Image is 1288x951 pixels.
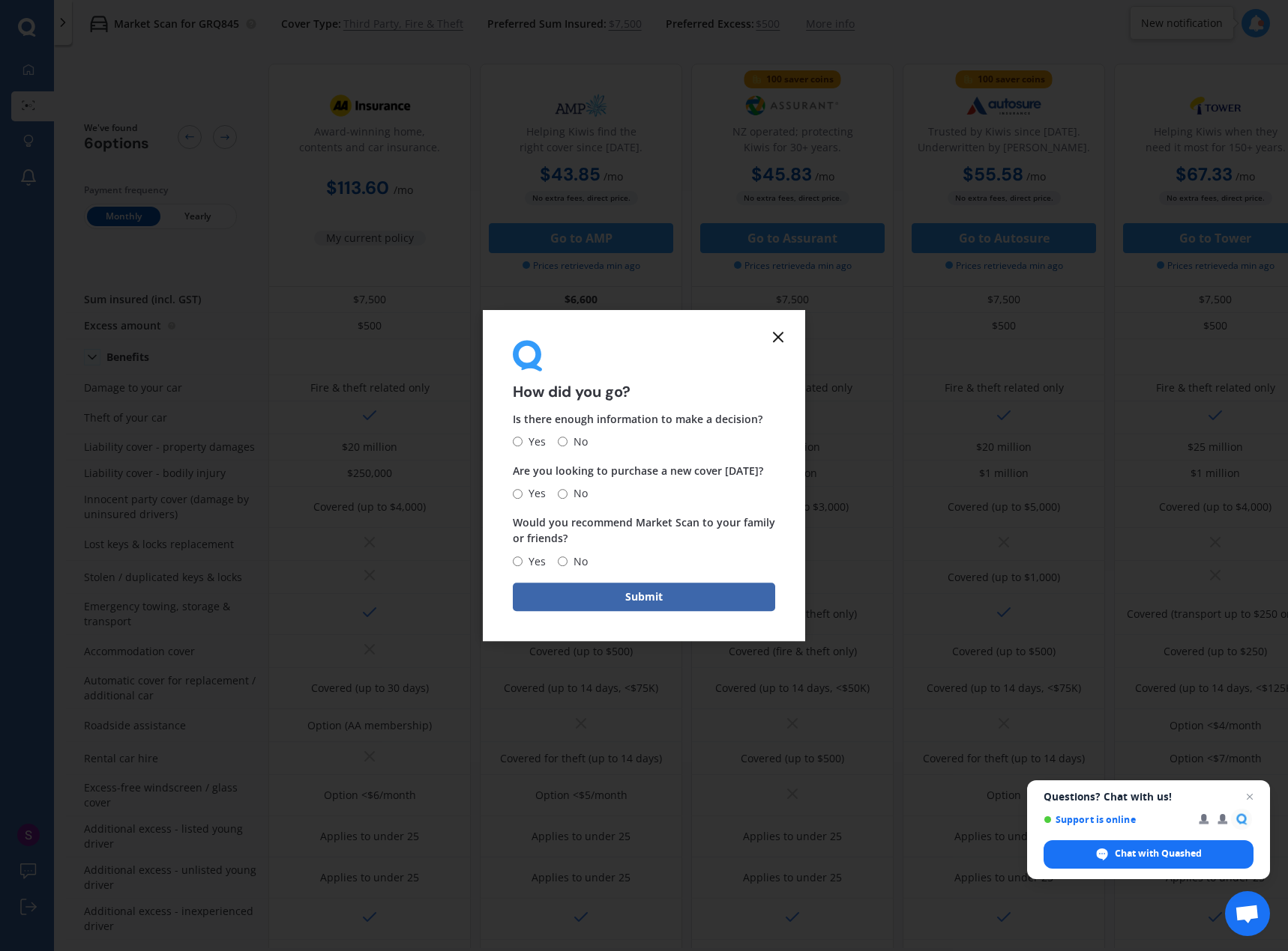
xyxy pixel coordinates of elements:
span: Yes [523,553,546,571]
span: Are you looking to purchase a new cover [DATE]? [513,464,763,478]
input: Yes [513,489,523,499]
span: Chat with Quashed [1044,840,1254,869]
span: Would you recommend Market Scan to your family or friends? [513,516,775,546]
span: No [568,433,588,451]
span: Yes [523,433,546,451]
span: Questions? Chat with us! [1044,791,1254,803]
span: Support is online [1044,814,1188,825]
input: Yes [513,556,523,566]
button: Submit [513,583,775,611]
span: Yes [523,484,546,502]
input: Yes [513,437,523,447]
input: No [558,556,568,566]
span: No [568,484,588,502]
a: Open chat [1225,891,1270,936]
input: No [558,437,568,447]
div: How did you go? [513,340,775,399]
span: Is there enough information to make a decision? [513,412,762,426]
span: No [568,553,588,571]
input: No [558,489,568,499]
span: Chat with Quashed [1115,847,1202,860]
